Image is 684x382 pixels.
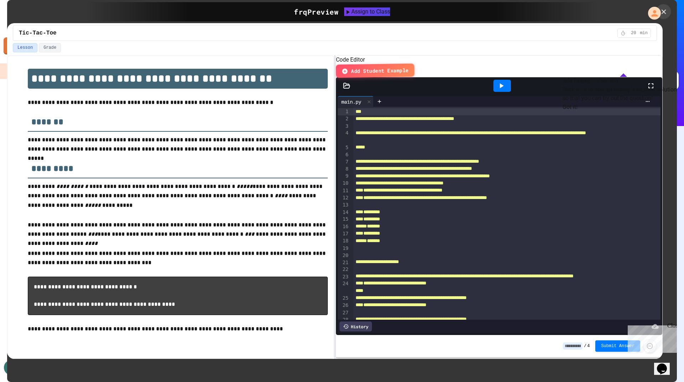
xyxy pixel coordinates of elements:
[338,245,349,252] div: 19
[640,30,648,36] span: min
[654,354,677,375] iframe: chat widget
[338,144,349,151] div: 5
[628,30,639,36] span: 20
[338,252,349,259] div: 20
[338,216,349,223] div: 15
[338,273,349,281] div: 23
[338,194,349,202] div: 12
[338,266,349,273] div: 22
[338,123,349,130] div: 3
[336,63,414,78] button: Add Student Example
[338,259,349,266] div: 21
[338,96,374,107] div: main.py
[563,85,684,103] p: Click here to add an example student solution so that you can try out the question!
[344,7,390,16] button: Assign to Class
[338,209,349,216] div: 14
[338,295,349,302] div: 25
[625,323,677,353] iframe: chat widget
[39,43,61,52] button: Grade
[641,5,663,21] div: My Account
[338,166,349,173] div: 8
[338,180,349,187] div: 10
[338,98,365,105] div: main.py
[338,230,349,237] div: 17
[587,343,590,349] span: 4
[595,340,640,352] button: Submit Answer
[563,77,684,85] h6: Add Example Solution
[584,343,586,349] span: /
[338,223,349,230] div: 16
[338,316,349,324] div: 28
[338,108,349,115] div: 1
[340,321,372,331] div: History
[338,158,349,166] div: 7
[338,302,349,309] div: 26
[338,173,349,180] div: 9
[601,343,634,349] span: Submit Answer
[338,151,349,158] div: 6
[3,3,49,45] div: Chat with us now!Close
[338,202,349,209] div: 13
[338,187,349,194] div: 11
[338,115,349,122] div: 2
[338,309,349,316] div: 27
[19,29,57,37] span: Tic-Tac-Toe
[338,130,349,144] div: 4
[563,103,577,111] button: Got it!
[13,43,37,52] button: Lesson
[294,6,338,17] div: frq Preview
[338,237,349,245] div: 18
[338,280,349,295] div: 24
[336,56,662,64] h6: Code Editor
[351,67,409,75] span: Add Student Example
